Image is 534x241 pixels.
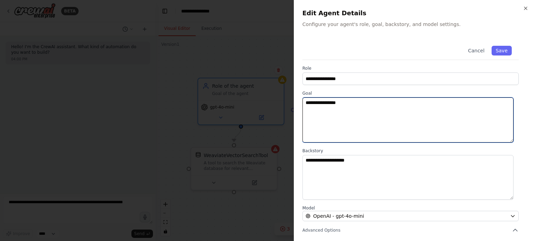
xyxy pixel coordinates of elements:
[302,148,519,154] label: Backstory
[302,227,340,233] span: Advanced Options
[302,8,526,18] h2: Edit Agent Details
[302,211,519,221] button: OpenAI - gpt-4o-mini
[464,46,488,55] button: Cancel
[313,213,364,220] span: OpenAI - gpt-4o-mini
[302,21,526,28] p: Configure your agent's role, goal, backstory, and model settings.
[302,91,519,96] label: Goal
[302,227,519,234] button: Advanced Options
[302,66,519,71] label: Role
[492,46,512,55] button: Save
[302,205,519,211] label: Model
